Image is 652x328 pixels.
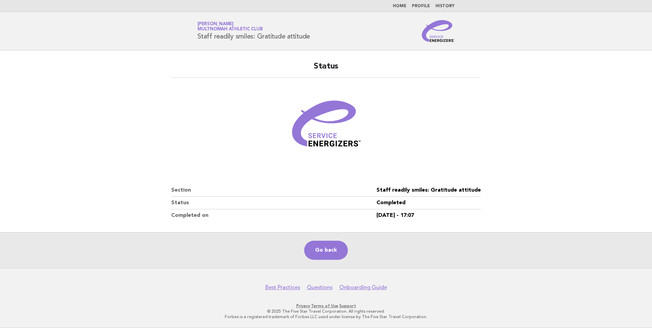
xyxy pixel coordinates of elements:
[117,309,535,314] p: © 2025 The Five Star Travel Corporation. All rights reserved.
[117,314,535,319] p: Forbes is a registered trademark of Forbes LLC used under license by The Five Star Travel Corpora...
[412,4,430,8] a: Profile
[171,197,376,209] dt: Status
[296,303,310,308] a: Privacy
[376,184,481,197] dd: Staff readily smiles: Gratitude attitude
[171,61,481,78] h2: Status
[304,241,348,260] a: Go back
[265,284,300,291] a: Best Practices
[311,303,338,308] a: Terms of Use
[339,303,356,308] a: Support
[376,209,481,222] dd: [DATE] - 17:07
[393,4,406,8] a: Home
[197,27,263,32] span: Multnomah Athletic Club
[197,22,310,40] h1: Staff readily smiles: Gratitude attitude
[339,284,387,291] a: Onboarding Guide
[117,303,535,309] p: · ·
[285,86,367,168] img: Verified
[171,184,376,197] dt: Section
[376,197,481,209] dd: Completed
[197,22,263,31] a: [PERSON_NAME]Multnomah Athletic Club
[422,20,455,42] img: Service Energizers
[307,284,332,291] a: Questions
[171,209,376,222] dt: Completed on
[435,4,455,8] a: History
